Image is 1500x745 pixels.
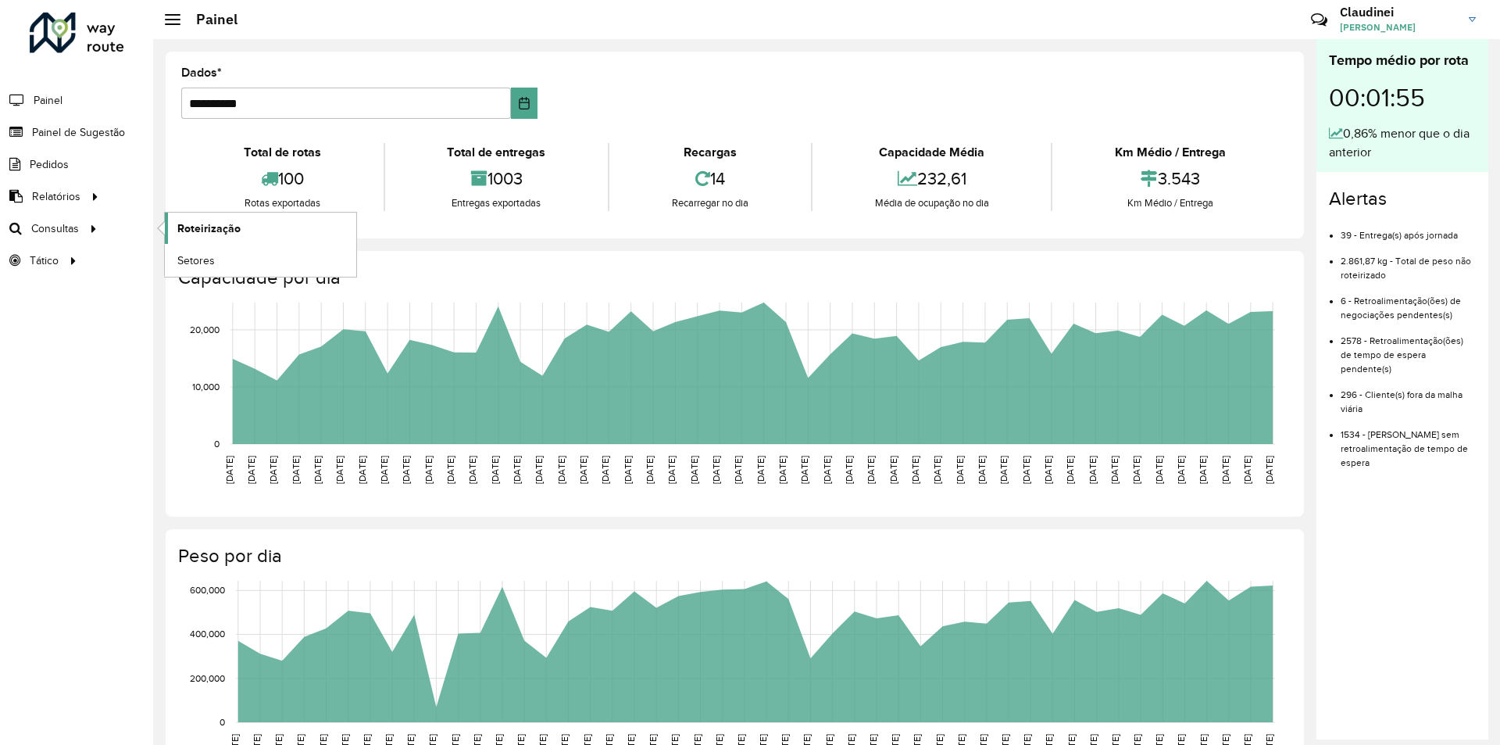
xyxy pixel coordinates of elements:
text: [DATE] [445,456,455,484]
text: [DATE] [490,456,500,484]
font: Total de entregas [447,145,545,159]
text: [DATE] [645,456,655,484]
font: [PERSON_NAME] [1340,21,1416,33]
text: [DATE] [955,456,965,484]
font: Recargas [684,145,737,159]
text: [DATE] [1109,456,1120,484]
text: [DATE] [379,456,389,484]
text: [DATE] [1264,456,1274,484]
a: Contato Rápido [1302,3,1336,37]
text: [DATE] [1176,456,1186,484]
text: [DATE] [334,456,345,484]
text: [DATE] [578,456,588,484]
font: 232,61 [917,169,966,188]
font: Relatórios [32,191,80,202]
text: [DATE] [844,456,854,484]
text: [DATE] [666,456,677,484]
text: 400,000 [190,629,225,639]
text: [DATE] [1065,456,1075,484]
text: [DATE] [1087,456,1098,484]
font: Recarregar no dia [672,197,748,209]
text: [DATE] [689,456,699,484]
text: [DATE] [755,456,766,484]
font: 100 [278,169,304,188]
font: 14 [710,169,725,188]
text: 0 [214,439,220,449]
font: 1003 [487,169,523,188]
font: Capacidade por dia [178,267,341,288]
font: Capacidade Média [879,145,984,159]
text: [DATE] [822,456,832,484]
font: Setores [177,255,215,267]
text: [DATE] [512,456,522,484]
font: Consultas [31,223,79,235]
font: 6 - Retroalimentação(ões) de negociações pendentes(s) [1341,295,1461,320]
font: Roteirização [177,222,241,235]
text: [DATE] [1242,456,1252,484]
text: [DATE] [423,456,434,484]
text: [DATE] [291,456,301,484]
a: Setores [165,245,356,276]
font: 1534 - [PERSON_NAME] sem retroalimentação de tempo de espera [1341,429,1468,467]
a: Roteirização [165,213,356,244]
text: [DATE] [932,456,942,484]
font: 296 - Cliente(s) fora da malha viária [1341,389,1462,414]
button: Escolha a data [511,88,538,119]
text: [DATE] [711,456,721,484]
font: Km Médio / Entrega [1127,197,1213,209]
text: [DATE] [556,456,566,484]
text: [DATE] [1154,456,1164,484]
font: Tempo médio por rota [1329,52,1469,68]
font: 2.861,87 kg - Total de peso não roteirizado [1341,256,1471,280]
font: Painel [196,10,237,28]
font: Painel de Sugestão [32,127,125,138]
text: [DATE] [224,456,234,484]
font: Claudinei [1340,4,1394,20]
text: [DATE] [467,456,477,484]
font: 3.543 [1158,169,1200,188]
text: [DATE] [977,456,987,484]
text: [DATE] [1220,456,1230,484]
font: 0,86% menor que o dia anterior [1329,127,1470,159]
font: Dados [181,66,217,79]
font: Peso por dia [178,546,282,566]
text: [DATE] [998,456,1009,484]
text: 0 [220,717,225,727]
text: [DATE] [1198,456,1208,484]
text: [DATE] [401,456,411,484]
text: [DATE] [623,456,633,484]
text: [DATE] [866,456,876,484]
font: Total de rotas [244,145,321,159]
text: [DATE] [1131,456,1141,484]
text: [DATE] [246,456,256,484]
text: 600,000 [190,585,225,595]
text: [DATE] [910,456,920,484]
text: [DATE] [888,456,898,484]
text: 200,000 [190,673,225,683]
font: 2578 - Retroalimentação(ões) de tempo de espera pendente(s) [1341,335,1463,374]
font: Tático [30,255,59,267]
text: [DATE] [268,456,278,484]
text: [DATE] [799,456,809,484]
font: 39 - Entrega(s) após jornada [1341,230,1458,240]
text: [DATE] [600,456,610,484]
text: [DATE] [534,456,544,484]
text: [DATE] [1043,456,1053,484]
text: [DATE] [312,456,323,484]
font: 00:01:55 [1329,84,1425,111]
font: Km Médio / Entrega [1115,145,1226,159]
text: [DATE] [357,456,367,484]
text: 20,000 [190,324,220,335]
font: Painel [34,95,62,106]
font: Rotas exportadas [245,197,320,209]
font: Média de ocupação no dia [875,197,989,209]
text: [DATE] [1021,456,1031,484]
text: [DATE] [733,456,743,484]
font: Pedidos [30,159,69,170]
text: [DATE] [777,456,787,484]
font: Alertas [1329,188,1387,209]
text: 10,000 [192,381,220,392]
font: Entregas exportadas [452,197,541,209]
